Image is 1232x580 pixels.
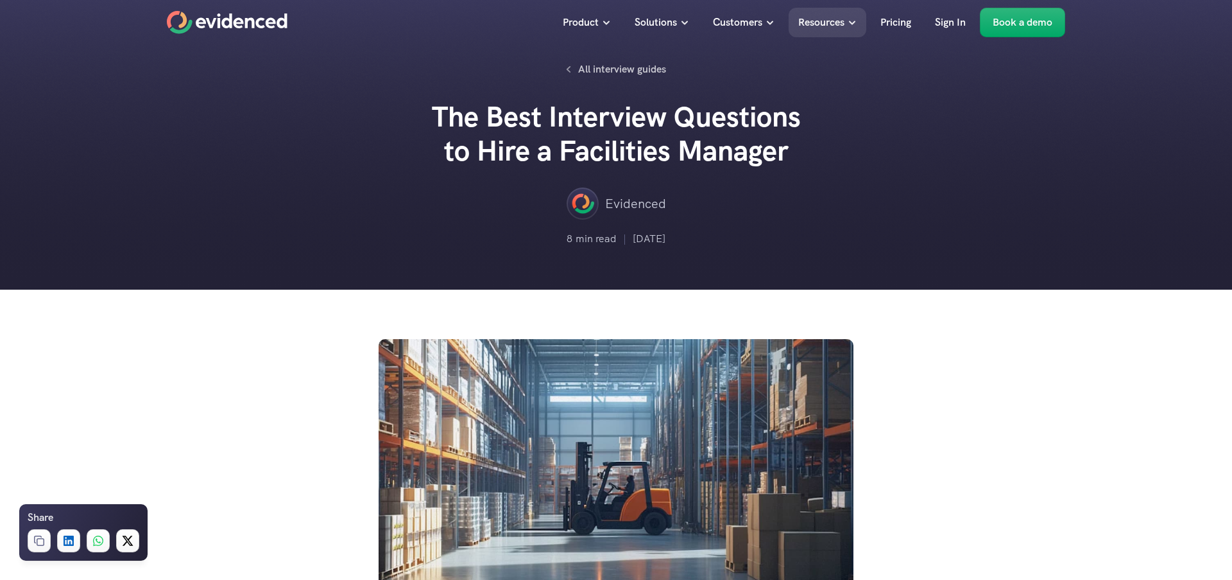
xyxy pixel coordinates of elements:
p: Sign In [935,14,966,31]
p: Solutions [635,14,677,31]
a: Pricing [871,8,921,37]
a: Book a demo [980,8,1065,37]
p: Resources [798,14,844,31]
p: Evidenced [605,193,666,214]
p: Product [563,14,599,31]
img: "" [567,188,599,220]
p: Pricing [880,14,911,31]
a: Sign In [925,8,975,37]
a: All interview guides [559,58,673,81]
p: Book a demo [993,14,1052,31]
p: [DATE] [633,231,665,247]
p: Customers [713,14,762,31]
p: min read [576,231,617,247]
h6: Share [28,509,53,526]
p: | [623,231,626,247]
a: Home [167,11,287,34]
p: All interview guides [578,61,666,78]
h2: The Best Interview Questions to Hire a Facilities Manager [424,100,809,168]
p: 8 [567,231,572,247]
